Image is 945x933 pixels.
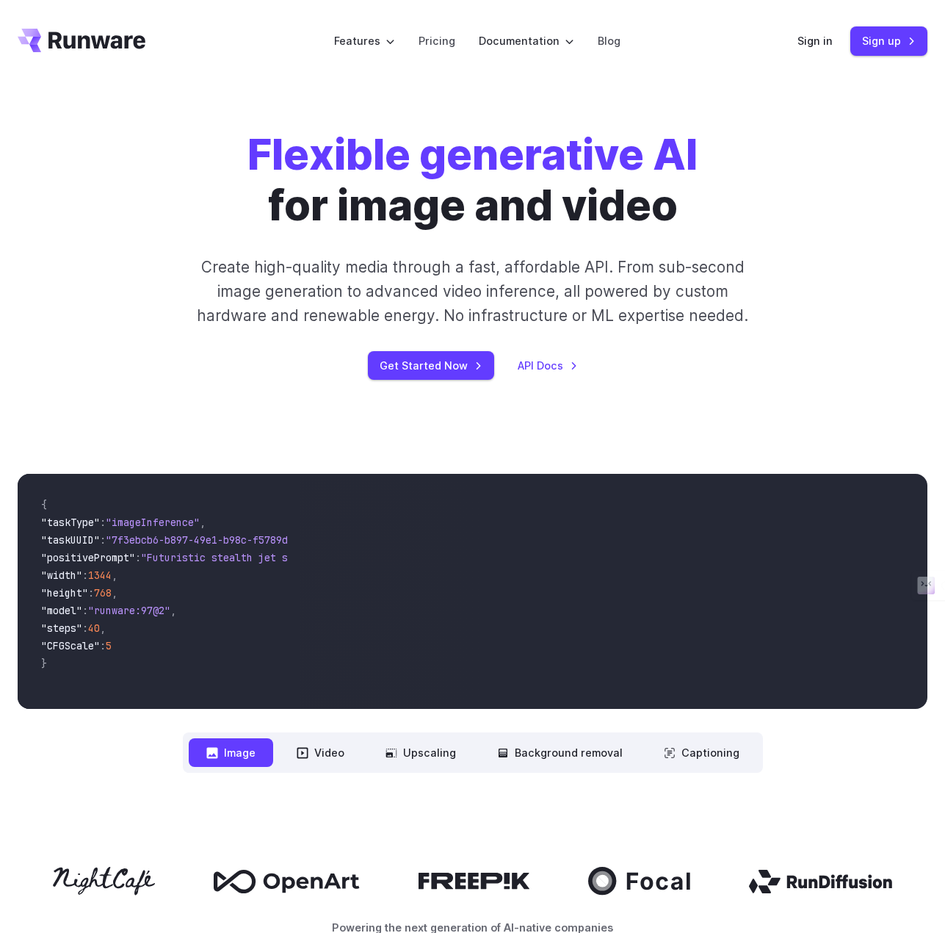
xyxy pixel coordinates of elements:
a: Go to / [18,29,145,52]
button: Upscaling [368,738,474,767]
a: Blog [598,32,620,49]
span: , [200,516,206,529]
span: : [82,569,88,582]
strong: Flexible generative AI [247,129,698,180]
button: Image [189,738,273,767]
span: 40 [88,622,100,635]
span: : [135,551,141,564]
span: : [100,639,106,652]
span: "taskType" [41,516,100,529]
span: , [112,569,117,582]
span: , [100,622,106,635]
span: "taskUUID" [41,533,100,547]
span: , [112,586,117,599]
span: : [100,516,106,529]
button: Video [279,738,362,767]
span: : [100,533,106,547]
span: , [170,604,176,617]
a: Sign in [797,32,833,49]
span: : [82,604,88,617]
span: "positivePrompt" [41,551,135,564]
label: Documentation [479,32,574,49]
span: "7f3ebcb6-b897-49e1-b98c-f5789d2d40d7" [106,533,329,547]
span: 5 [106,639,112,652]
button: Background removal [479,738,640,767]
span: } [41,657,47,670]
p: Create high-quality media through a fast, affordable API. From sub-second image generation to adv... [181,255,764,328]
button: Captioning [646,738,757,767]
span: "Futuristic stealth jet streaking through a neon-lit cityscape with glowing purple exhaust" [141,551,676,564]
h1: for image and video [247,129,698,231]
span: "CFGScale" [41,639,100,652]
span: 1344 [88,569,112,582]
span: "width" [41,569,82,582]
span: : [88,586,94,599]
span: { [41,498,47,511]
span: 768 [94,586,112,599]
span: "runware:97@2" [88,604,170,617]
span: "height" [41,586,88,599]
a: API Docs [518,357,578,374]
span: "model" [41,604,82,617]
a: Get Started Now [368,351,494,380]
span: : [82,622,88,635]
a: Sign up [850,26,927,55]
span: "steps" [41,622,82,635]
a: Pricing [419,32,455,49]
label: Features [334,32,395,49]
span: "imageInference" [106,516,200,529]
